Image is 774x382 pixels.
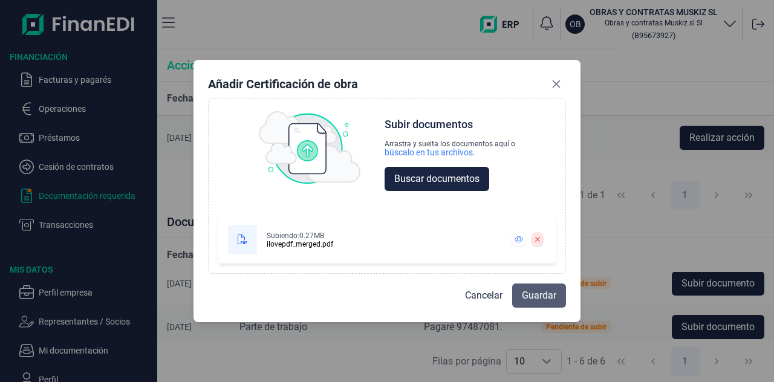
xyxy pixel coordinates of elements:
[385,118,473,131] div: Subir documentos
[385,147,515,157] div: búscalo en tus archivos.
[394,172,480,186] span: Buscar documentos
[522,288,556,303] span: Guardar
[259,111,360,184] img: upload img
[465,288,502,303] span: Cancelar
[385,140,515,147] div: Arrastra y suelta los documentos aquí o
[385,147,475,157] div: búscalo en tus archivos.
[385,167,489,191] button: Buscar documentos
[267,231,333,241] div: Subiendo: 0.27MB
[208,76,358,92] div: Añadir Certificación de obra
[455,283,512,308] button: Cancelar
[512,283,566,308] button: Guardar
[267,241,333,248] div: ilovepdf_merged.pdf
[547,74,566,94] button: Close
